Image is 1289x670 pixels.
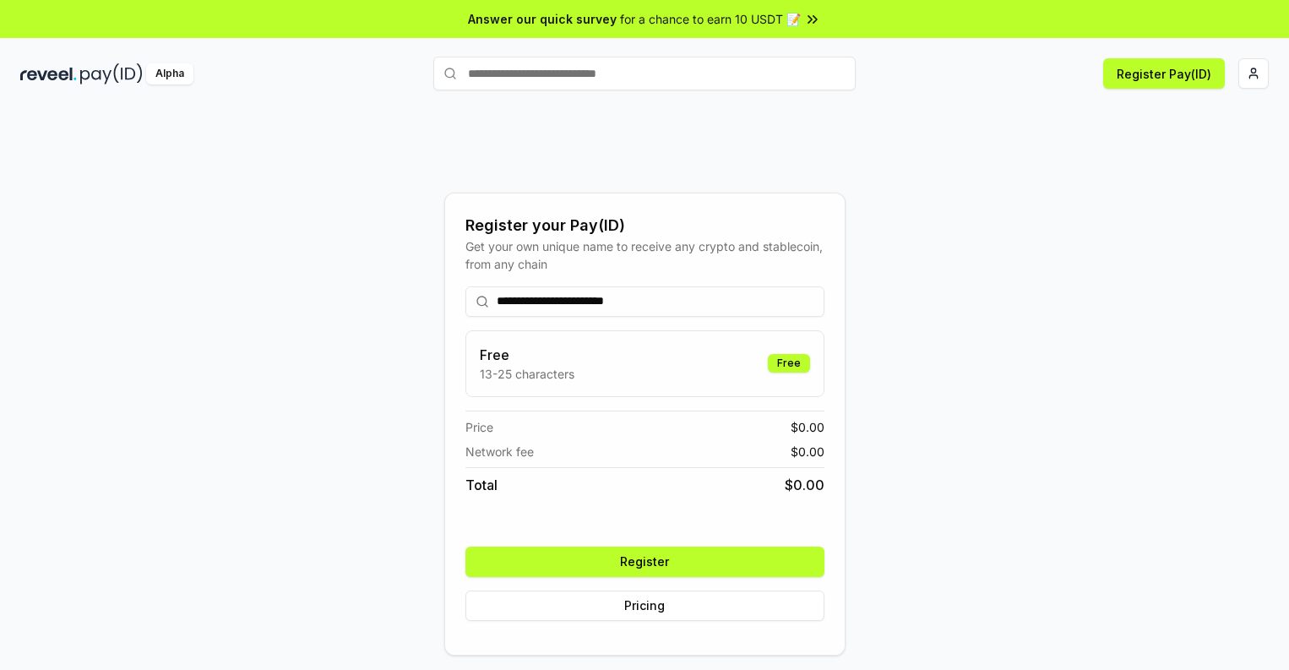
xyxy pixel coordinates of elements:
[1103,58,1225,89] button: Register Pay(ID)
[465,475,498,495] span: Total
[465,443,534,460] span: Network fee
[480,345,574,365] h3: Free
[465,237,824,273] div: Get your own unique name to receive any crypto and stablecoin, from any chain
[80,63,143,84] img: pay_id
[465,418,493,436] span: Price
[768,354,810,373] div: Free
[465,547,824,577] button: Register
[468,10,617,28] span: Answer our quick survey
[791,443,824,460] span: $ 0.00
[465,214,824,237] div: Register your Pay(ID)
[465,591,824,621] button: Pricing
[20,63,77,84] img: reveel_dark
[146,63,193,84] div: Alpha
[791,418,824,436] span: $ 0.00
[785,475,824,495] span: $ 0.00
[480,365,574,383] p: 13-25 characters
[620,10,801,28] span: for a chance to earn 10 USDT 📝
